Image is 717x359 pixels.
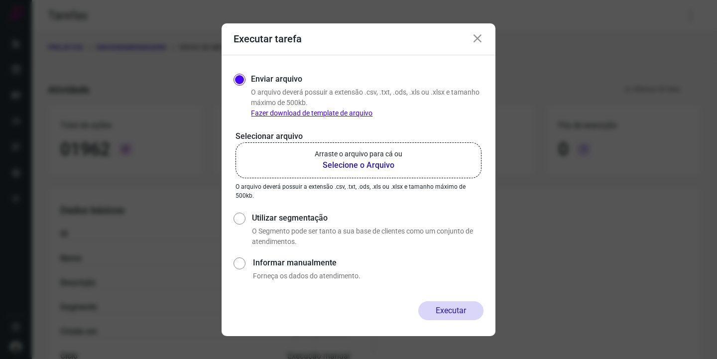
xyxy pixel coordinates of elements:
button: Executar [418,301,483,320]
p: Arraste o arquivo para cá ou [315,149,402,159]
b: Selecione o Arquivo [315,159,402,171]
p: O arquivo deverá possuir a extensão .csv, .txt, .ods, .xls ou .xlsx e tamanho máximo de 500kb. [236,182,481,200]
label: Enviar arquivo [251,73,302,85]
label: Utilizar segmentação [252,212,483,224]
label: Informar manualmente [253,257,483,269]
p: O arquivo deverá possuir a extensão .csv, .txt, .ods, .xls ou .xlsx e tamanho máximo de 500kb. [251,87,483,119]
h3: Executar tarefa [234,33,302,45]
p: O Segmento pode ser tanto a sua base de clientes como um conjunto de atendimentos. [252,226,483,247]
p: Selecionar arquivo [236,130,481,142]
a: Fazer download de template de arquivo [251,109,372,117]
p: Forneça os dados do atendimento. [253,271,483,281]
